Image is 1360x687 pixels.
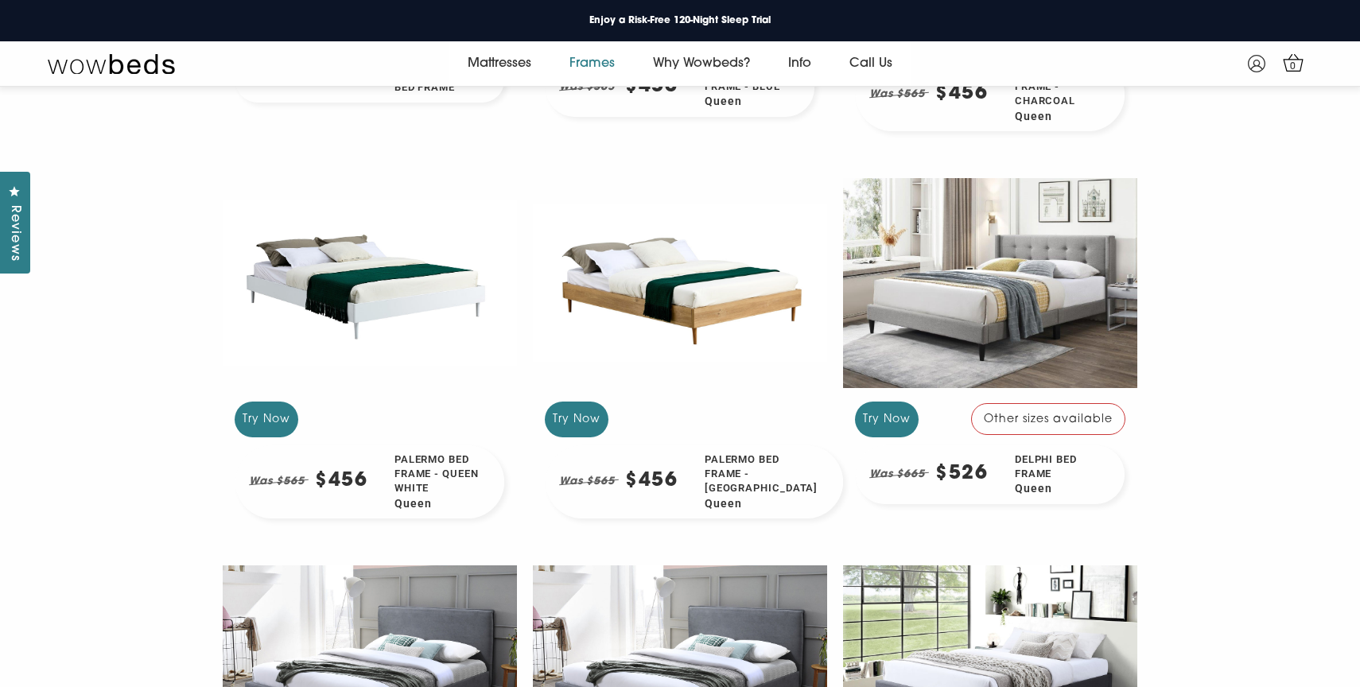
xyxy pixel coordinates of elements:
[449,41,550,86] a: Mattresses
[223,173,517,531] a: Try Now Was $565 $456 Palermo Bed Frame - Queen WhiteQueen
[315,472,368,491] div: $456
[705,496,818,512] span: Queen
[971,403,1125,435] div: Other sizes available
[1002,58,1125,131] div: Stella Bed Frame - Charcoal
[869,84,929,104] em: Was $565
[48,52,175,75] img: Wow Beds Logo
[692,58,814,117] div: Stella Bed Frame - Blue
[1285,59,1301,75] span: 0
[382,445,504,518] div: Palermo Bed Frame - Queen White
[577,10,783,31] a: Enjoy a Risk-Free 120-Night Sleep Trial
[830,41,911,86] a: Call Us
[1279,49,1307,76] a: 0
[394,496,479,512] span: Queen
[843,173,1137,517] a: Try Now Other sizes available Was $665 $526 Delphi Bed FrameQueen
[935,464,989,484] div: $526
[855,402,919,437] div: Try Now
[1015,481,1099,497] span: Queen
[625,472,678,491] div: $456
[559,77,619,97] em: Was $565
[625,77,678,97] div: $456
[869,464,929,484] em: Was $665
[692,445,844,518] div: Palermo Bed Frame - [GEOGRAPHIC_DATA]
[634,41,769,86] a: Why Wowbeds?
[550,41,634,86] a: Frames
[935,84,989,104] div: $456
[545,402,608,437] div: Try Now
[533,173,827,531] a: Try Now Was $565 $456 Palermo Bed Frame - [GEOGRAPHIC_DATA]Queen
[1015,109,1099,125] span: Queen
[4,205,25,262] span: Reviews
[235,402,298,437] div: Try Now
[1002,445,1125,504] div: Delphi Bed Frame
[705,94,789,110] span: Queen
[559,472,619,491] em: Was $565
[249,472,309,491] em: Was $565
[769,41,830,86] a: Info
